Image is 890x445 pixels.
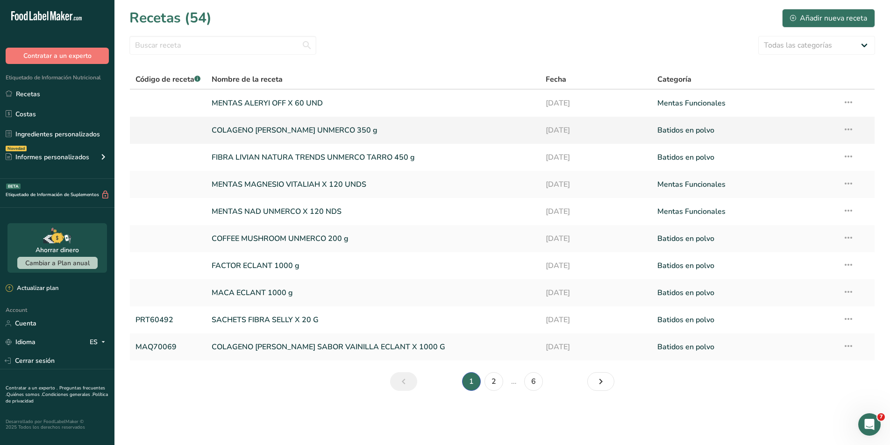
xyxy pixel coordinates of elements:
[6,385,105,398] a: Preguntas frecuentes .
[546,120,646,140] a: [DATE]
[212,93,534,113] a: MENTAS ALERYI OFF X 60 UND
[6,48,109,64] button: Contratar a un experto
[212,310,534,330] a: SACHETS FIBRA SELLY X 20 G
[782,9,875,28] button: Añadir nueva receta
[657,202,832,221] a: Mentas Funcionales
[129,7,212,28] h1: Recetas (54)
[877,413,885,421] span: 7
[657,148,832,167] a: Batidos en polvo
[25,259,90,268] span: Cambiar a Plan anual
[42,391,93,398] a: Condiciones generales .
[546,175,646,194] a: [DATE]
[212,256,534,275] a: FACTOR ECLANT 1000 g
[657,93,832,113] a: Mentas Funcionales
[6,146,27,151] div: Novedad
[484,372,503,391] a: Página 2.
[657,310,832,330] a: Batidos en polvo
[135,310,200,330] a: PRT60492
[7,391,42,398] a: Quiénes somos .
[17,257,98,269] button: Cambiar a Plan anual
[6,184,21,189] div: BETA
[657,120,832,140] a: Batidos en polvo
[546,256,646,275] a: [DATE]
[212,283,534,303] a: MACA ECLANT 1000 g
[135,337,200,357] a: MAQ70069
[546,202,646,221] a: [DATE]
[657,256,832,275] a: Batidos en polvo
[129,36,316,55] input: Buscar receta
[790,13,867,24] div: Añadir nueva receta
[212,337,534,357] a: COLAGENO [PERSON_NAME] SABOR VAINILLA ECLANT X 1000 G
[546,283,646,303] a: [DATE]
[212,202,534,221] a: MENTAS NAD UNMERCO X 120 NDS
[657,337,832,357] a: Batidos en polvo
[657,229,832,248] a: Batidos en polvo
[524,372,543,391] a: Página 6.
[6,391,108,404] a: Política de privacidad
[6,284,58,293] div: Actualizar plan
[212,74,283,85] span: Nombre de la receta
[6,334,36,350] a: Idioma
[212,120,534,140] a: COLAGENO [PERSON_NAME] UNMERCO 350 g
[657,283,832,303] a: Batidos en polvo
[858,413,881,436] iframe: Intercom live chat
[657,175,832,194] a: Mentas Funcionales
[546,74,566,85] span: Fecha
[587,372,614,391] a: Siguiente página
[36,245,79,255] div: Ahorrar dinero
[6,385,57,391] a: Contratar a un experto .
[657,74,691,85] span: Categoría
[212,175,534,194] a: MENTAS MAGNESIO VITALIAH X 120 UNDS
[546,229,646,248] a: [DATE]
[90,337,109,348] div: ES
[546,93,646,113] a: [DATE]
[546,310,646,330] a: [DATE]
[212,148,534,167] a: FIBRA LIVIAN NATURA TRENDS UNMERCO TARRO 450 g
[390,372,417,391] a: Página anterior
[212,229,534,248] a: COFFEE MUSHROOM UNMERCO 200 g
[546,337,646,357] a: [DATE]
[6,419,109,430] div: Desarrollado por FoodLabelMaker © 2025 Todos los derechos reservados
[6,152,89,162] div: Informes personalizados
[135,74,200,85] span: Código de receta
[546,148,646,167] a: [DATE]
